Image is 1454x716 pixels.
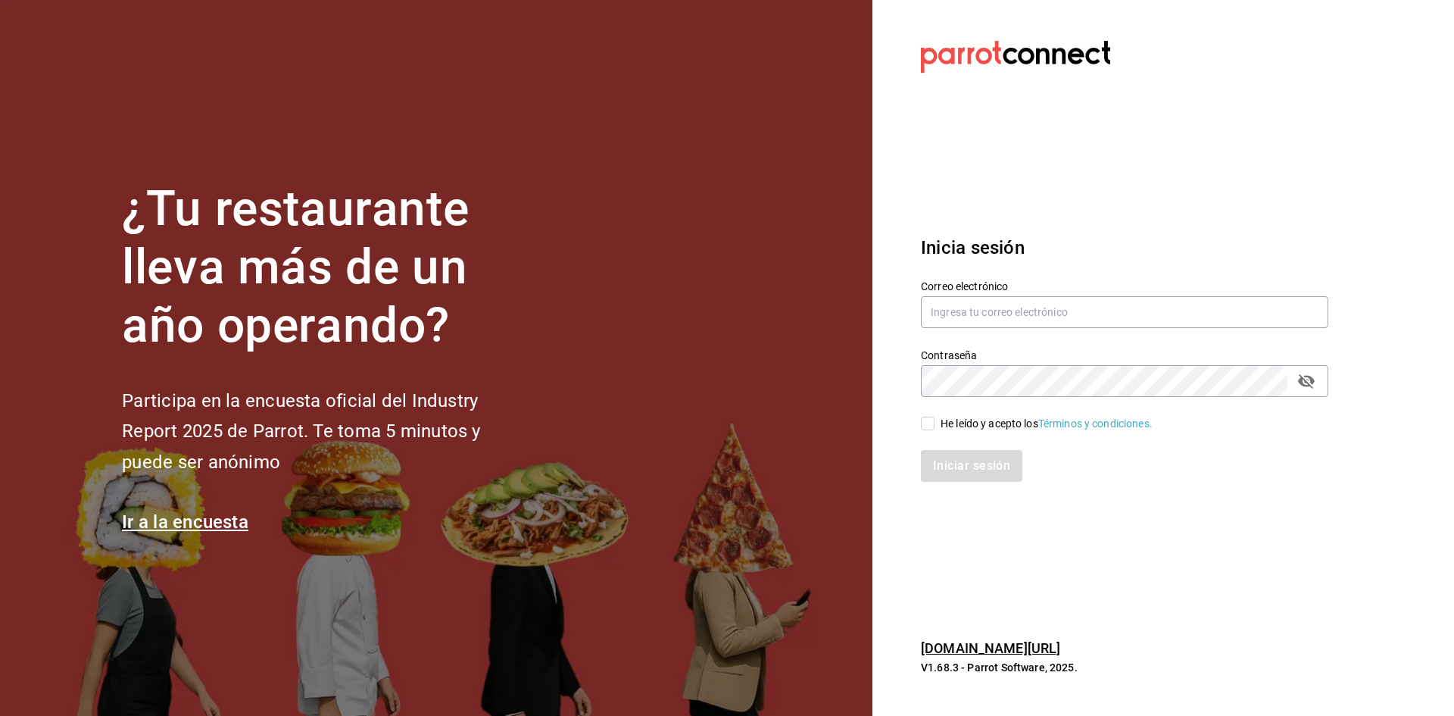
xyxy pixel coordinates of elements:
[921,234,1328,261] h3: Inicia sesión
[1293,368,1319,394] button: passwordField
[122,386,531,478] h2: Participa en la encuesta oficial del Industry Report 2025 de Parrot. Te toma 5 minutos y puede se...
[941,416,1153,432] div: He leído y acepto los
[921,350,1328,361] label: Contraseña
[921,281,1328,292] label: Correo electrónico
[921,296,1328,328] input: Ingresa tu correo electrónico
[921,660,1328,675] p: V1.68.3 - Parrot Software, 2025.
[921,640,1060,656] a: [DOMAIN_NAME][URL]
[122,511,248,533] a: Ir a la encuesta
[1038,417,1153,430] a: Términos y condiciones.
[122,180,531,355] h1: ¿Tu restaurante lleva más de un año operando?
